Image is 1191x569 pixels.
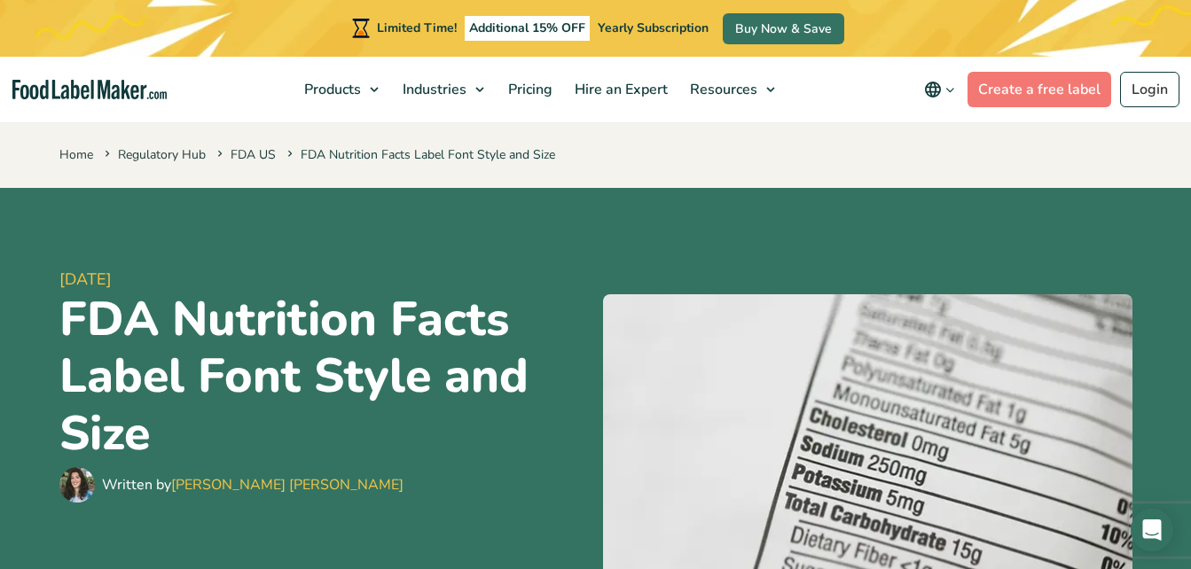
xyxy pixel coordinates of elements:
[299,80,363,99] span: Products
[171,475,404,495] a: [PERSON_NAME] [PERSON_NAME]
[59,268,589,292] span: [DATE]
[569,80,670,99] span: Hire an Expert
[59,146,93,163] a: Home
[679,57,784,122] a: Resources
[231,146,276,163] a: FDA US
[392,57,493,122] a: Industries
[685,80,759,99] span: Resources
[1131,509,1173,551] div: Open Intercom Messenger
[968,72,1111,107] a: Create a free label
[503,80,554,99] span: Pricing
[284,146,555,163] span: FDA Nutrition Facts Label Font Style and Size
[294,57,388,122] a: Products
[59,292,589,463] h1: FDA Nutrition Facts Label Font Style and Size
[465,16,590,41] span: Additional 15% OFF
[377,19,457,36] span: Limited Time!
[498,57,560,122] a: Pricing
[59,467,95,503] img: Maria Abi Hanna - Food Label Maker
[102,474,404,495] div: Written by
[598,19,709,36] span: Yearly Subscription
[564,57,675,122] a: Hire an Expert
[397,80,468,99] span: Industries
[1120,72,1179,107] a: Login
[723,13,844,44] a: Buy Now & Save
[118,146,206,163] a: Regulatory Hub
